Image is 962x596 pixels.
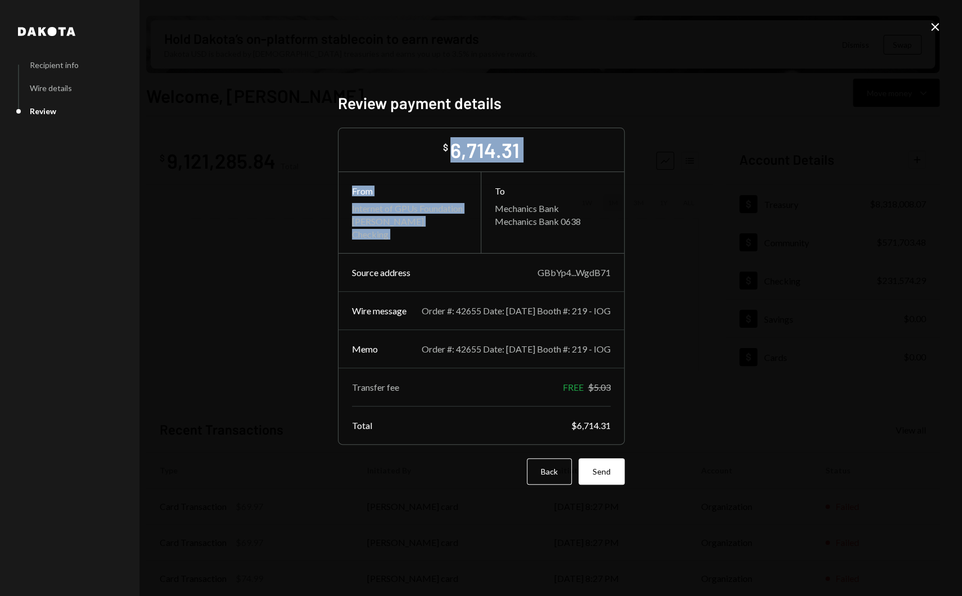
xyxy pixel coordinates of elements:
[422,344,611,354] div: Order #: 42655 Date: [DATE] Booth #: 219 - IOG
[450,137,520,162] div: 6,714.31
[352,203,467,214] div: Internet of GPUs Foundation
[352,305,407,316] div: Wire message
[495,216,611,227] div: Mechanics Bank 0638
[571,420,611,431] div: $6,714.31
[352,229,467,240] div: Checking
[352,382,399,392] div: Transfer fee
[443,142,448,153] div: $
[30,83,72,93] div: Wire details
[495,186,611,196] div: To
[527,458,572,485] button: Back
[563,382,584,392] div: FREE
[352,186,467,196] div: From
[422,305,611,316] div: Order #: 42655 Date: [DATE] Booth #: 219 - IOG
[352,267,410,278] div: Source address
[352,216,467,227] div: [PERSON_NAME]
[495,203,611,214] div: Mechanics Bank
[352,420,372,431] div: Total
[538,267,611,278] div: GBbYp4...WgdB71
[579,458,625,485] button: Send
[338,92,625,114] h2: Review payment details
[30,106,56,116] div: Review
[588,382,611,392] div: $5.03
[352,344,378,354] div: Memo
[30,60,79,70] div: Recipient info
